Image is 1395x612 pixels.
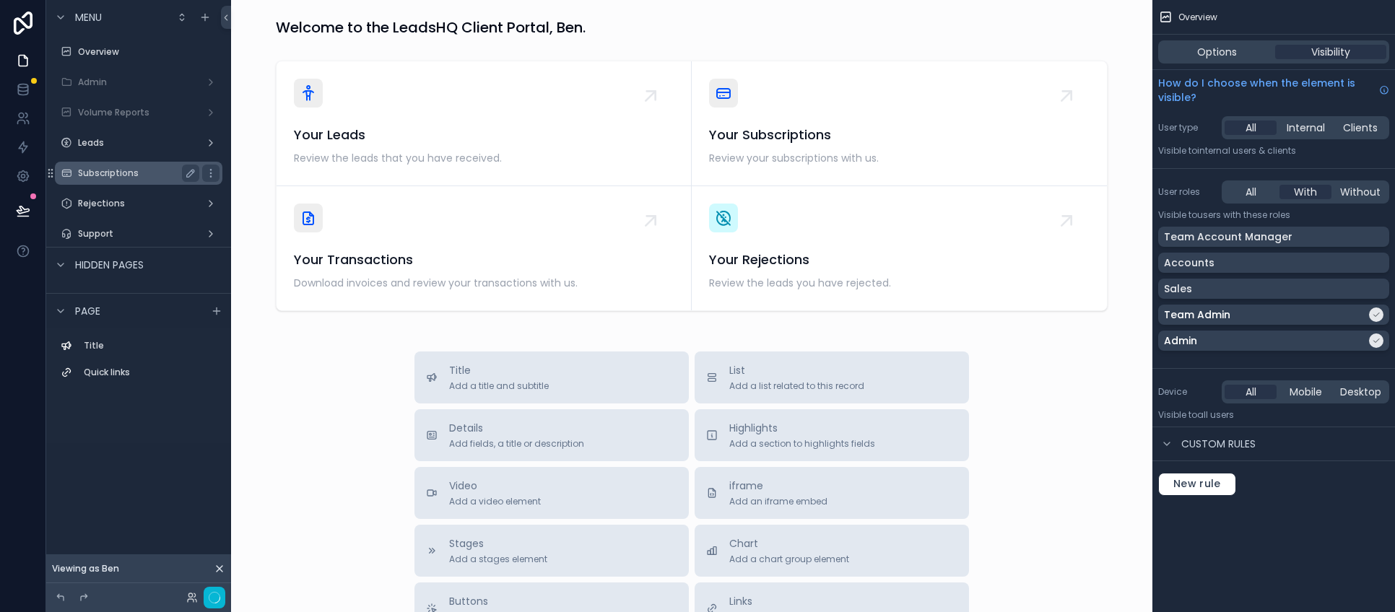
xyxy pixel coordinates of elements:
span: Menu [75,10,102,25]
label: Device [1158,386,1216,398]
span: Mobile [1290,385,1322,399]
label: Admin [78,76,199,88]
span: All [1246,185,1256,199]
button: VideoAdd a video element [414,467,689,519]
span: Clients [1343,121,1378,135]
label: Support [78,228,199,240]
span: Links [729,594,796,608]
span: Viewing as Ben [52,563,119,574]
label: Subscriptions [78,167,194,179]
button: DetailsAdd fields, a title or description [414,409,689,461]
span: Custom rules [1181,437,1256,451]
span: Hidden pages [75,258,144,272]
span: How do I choose when the element is visible? [1158,76,1373,105]
span: Page [75,304,100,318]
span: Overview [1178,12,1217,23]
span: Internal [1287,121,1325,135]
label: Rejections [78,198,199,209]
span: All [1246,121,1256,135]
label: Overview [78,46,220,58]
span: All [1246,385,1256,399]
span: Add a section to highlights fields [729,438,875,450]
span: Add fields, a title or description [449,438,584,450]
span: Video [449,478,541,493]
label: Title [84,340,217,351]
span: Internal users & clients [1197,144,1296,157]
span: Add a list related to this record [729,380,864,392]
span: Add a video element [449,496,541,507]
span: Visibility [1311,45,1350,59]
a: Subscriptions [55,162,222,185]
a: Rejections [55,192,222,215]
span: Add an iframe embed [729,496,827,507]
p: Visible to [1158,145,1389,157]
p: Visible to [1158,409,1389,421]
a: Admin [55,71,222,94]
a: Support [55,222,222,245]
p: Accounts [1164,255,1214,270]
span: Add a title and subtitle [449,380,549,392]
span: Users with these roles [1197,209,1290,221]
span: Buttons [449,594,562,608]
span: Add a chart group element [729,554,849,565]
a: Leads [55,131,222,154]
span: all users [1197,408,1234,421]
label: Volume Reports [78,107,199,118]
p: Visible to [1158,209,1389,221]
span: With [1294,185,1317,199]
button: StagesAdd a stages element [414,525,689,577]
label: User type [1158,122,1216,134]
span: Add a stages element [449,554,547,565]
p: Sales [1164,281,1192,296]
span: Chart [729,536,849,551]
span: Stages [449,536,547,551]
p: Team Admin [1164,307,1230,322]
button: ChartAdd a chart group element [695,525,969,577]
button: ListAdd a list related to this record [695,351,969,403]
button: TitleAdd a title and subtitle [414,351,689,403]
a: Volume Reports [55,101,222,124]
button: New rule [1158,473,1236,496]
span: Title [449,363,549,377]
button: HighlightsAdd a section to highlights fields [695,409,969,461]
span: Desktop [1340,385,1381,399]
div: scrollable content [46,328,231,398]
span: iframe [729,478,827,493]
span: Without [1340,185,1381,199]
a: How do I choose when the element is visible? [1158,76,1389,105]
span: New rule [1168,478,1227,491]
label: Leads [78,137,199,149]
p: Team Account Manager [1164,229,1292,244]
span: Details [449,421,584,435]
label: Quick links [84,367,217,378]
button: iframeAdd an iframe embed [695,467,969,519]
span: Highlights [729,421,875,435]
span: List [729,363,864,377]
label: User roles [1158,186,1216,198]
span: Options [1197,45,1237,59]
a: Overview [55,40,222,64]
p: Admin [1164,333,1197,348]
